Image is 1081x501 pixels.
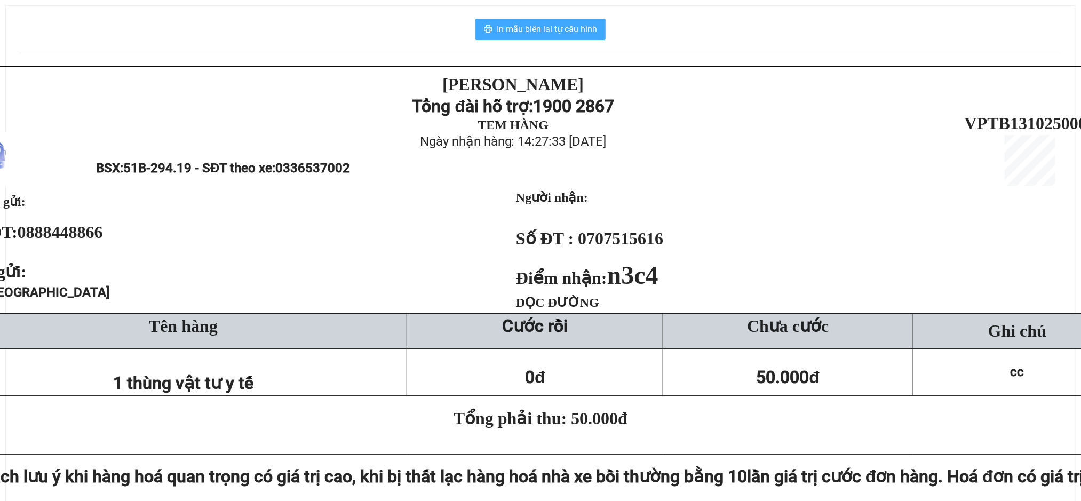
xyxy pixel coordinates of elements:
[123,161,350,176] span: 51B-294.19 - SĐT theo xe:
[454,409,627,428] span: Tổng phải thu: 50.000đ
[113,373,253,393] span: 1 thùng vật tư y tế
[412,96,533,116] strong: Tổng đài hỗ trợ:
[757,367,820,387] span: 50.000đ
[988,321,1046,340] span: Ghi chú
[442,75,584,94] strong: [PERSON_NAME]
[420,134,607,149] span: Ngày nhận hàng: 14:27:33 [DATE]
[502,316,568,336] strong: Cước rồi
[607,261,658,289] span: n3c4
[497,22,597,36] span: In mẫu biên lai tự cấu hình
[478,118,549,132] strong: TEM HÀNG
[96,161,350,176] span: BSX:
[533,96,614,116] strong: 1900 2867
[276,161,351,176] span: 0336537002
[18,222,103,242] span: 0888448866
[578,229,663,248] span: 0707515616
[484,25,492,35] span: printer
[516,268,658,288] strong: Điểm nhận:
[516,229,574,248] strong: Số ĐT :
[516,296,599,309] span: DỌC ĐƯỜNG
[516,190,588,204] strong: Người nhận:
[525,367,545,387] span: 0đ
[149,316,218,336] span: Tên hàng
[475,19,606,40] button: printerIn mẫu biên lai tự cấu hình
[747,316,829,336] span: Chưa cước
[1011,364,1024,379] span: cc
